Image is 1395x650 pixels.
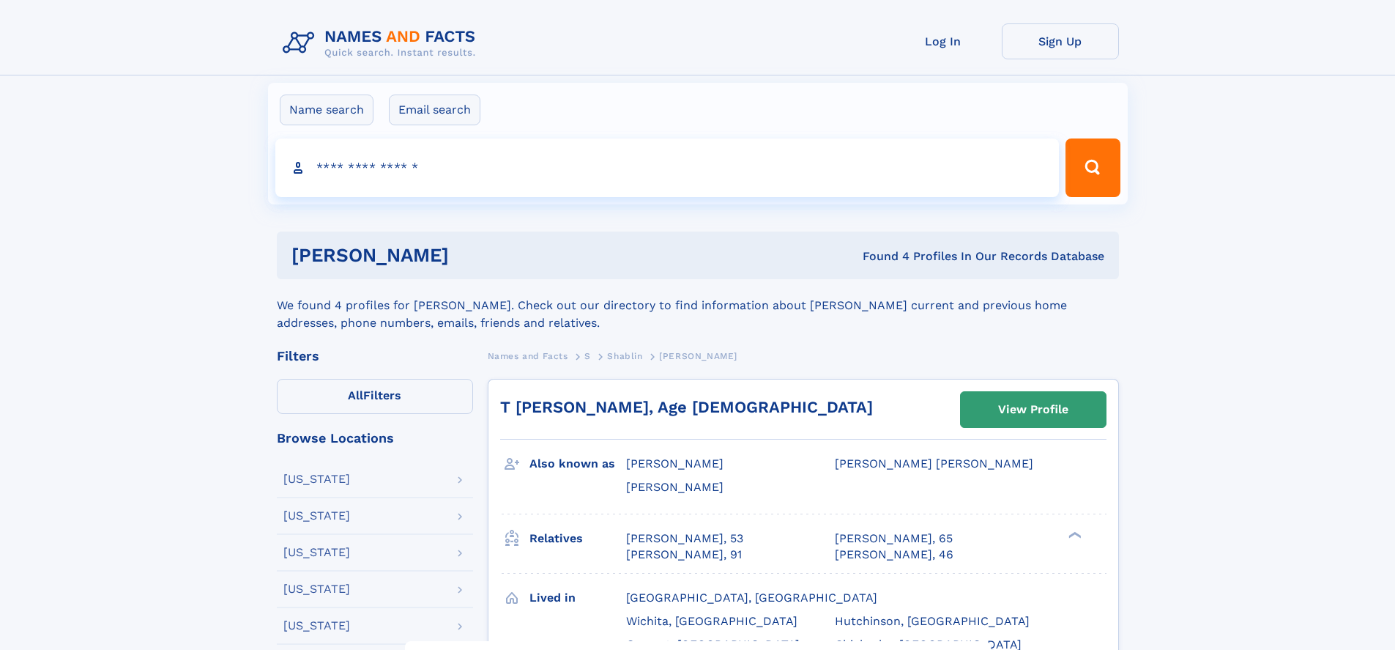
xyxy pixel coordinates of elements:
[283,473,350,485] div: [US_STATE]
[607,347,642,365] a: Shablin
[529,526,626,551] h3: Relatives
[607,351,642,361] span: Shablin
[283,510,350,522] div: [US_STATE]
[626,614,797,628] span: Wichita, [GEOGRAPHIC_DATA]
[626,480,723,494] span: [PERSON_NAME]
[283,583,350,595] div: [US_STATE]
[655,248,1104,265] div: Found 4 Profiles In Our Records Database
[277,432,473,445] div: Browse Locations
[998,393,1068,426] div: View Profile
[835,547,953,563] a: [PERSON_NAME], 46
[277,350,473,363] div: Filters
[835,457,1033,470] span: [PERSON_NAME] [PERSON_NAME]
[280,95,373,125] label: Name search
[961,392,1106,427] a: View Profile
[835,614,1030,628] span: Hutchinson, [GEOGRAPHIC_DATA]
[277,23,488,63] img: Logo Names and Facts
[283,547,350,558] div: [US_STATE]
[626,591,877,605] span: [GEOGRAPHIC_DATA], [GEOGRAPHIC_DATA]
[885,23,1002,59] a: Log In
[584,351,591,361] span: S
[835,531,953,547] a: [PERSON_NAME], 65
[529,586,626,610] h3: Lived in
[626,531,743,547] a: [PERSON_NAME], 53
[277,379,473,414] label: Filters
[277,279,1119,332] div: We found 4 profiles for [PERSON_NAME]. Check out our directory to find information about [PERSON_...
[389,95,480,125] label: Email search
[291,246,656,265] h1: [PERSON_NAME]
[1065,139,1120,197] button: Search Button
[626,547,742,563] a: [PERSON_NAME], 91
[500,398,873,416] a: T [PERSON_NAME], Age [DEMOGRAPHIC_DATA]
[1002,23,1119,59] a: Sign Up
[348,388,363,402] span: All
[488,347,568,365] a: Names and Facts
[584,347,591,365] a: S
[626,457,723,470] span: [PERSON_NAME]
[1065,530,1082,539] div: ❯
[529,451,626,476] h3: Also known as
[283,620,350,632] div: [US_STATE]
[659,351,737,361] span: [PERSON_NAME]
[275,139,1060,197] input: search input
